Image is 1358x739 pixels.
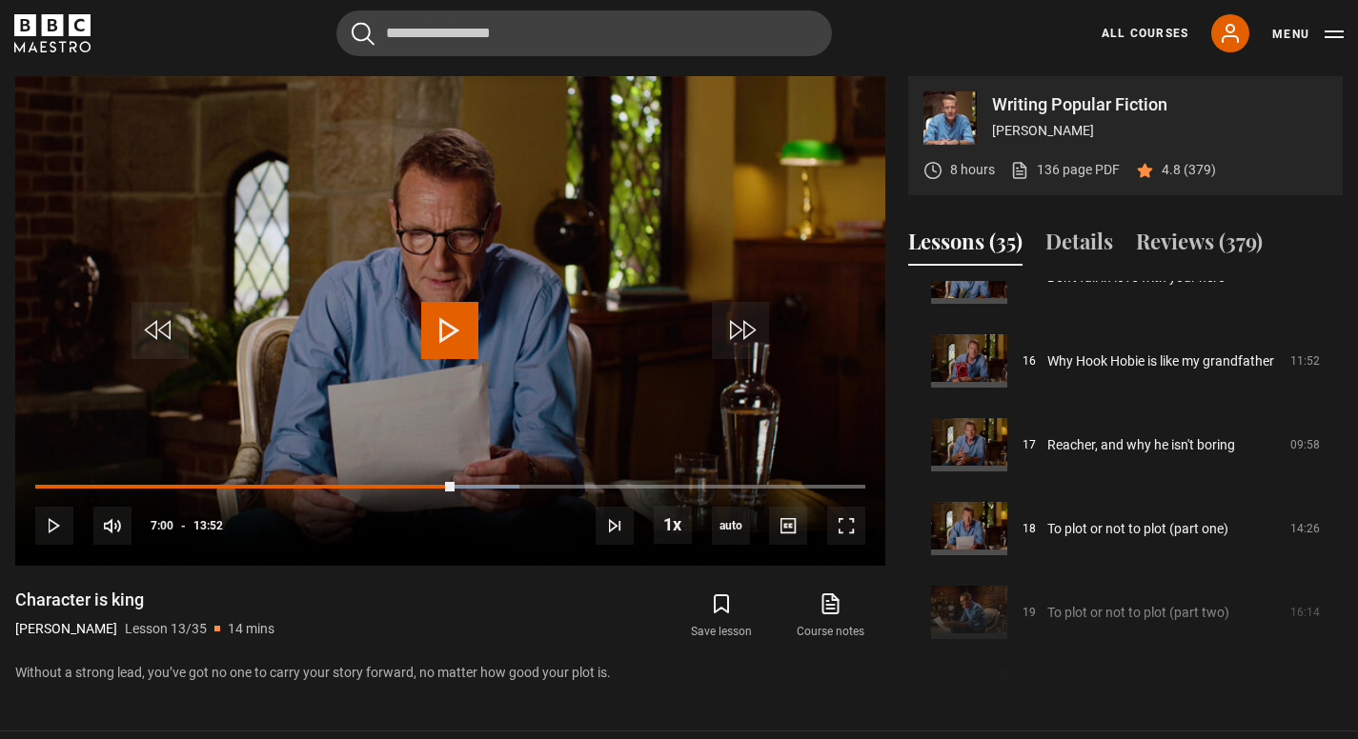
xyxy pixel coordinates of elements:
h1: Character is king [15,589,274,611]
div: Progress Bar [35,485,865,489]
button: Next Lesson [596,507,634,545]
a: Course notes [777,589,885,644]
a: All Courses [1102,25,1188,42]
button: Save lesson [667,589,776,644]
span: auto [712,507,750,545]
button: Captions [769,507,807,545]
input: Search [336,10,832,56]
a: To plot or not to plot (part one) [1047,519,1228,539]
span: 13:52 [193,509,223,543]
a: Why Hook Hobie is like my grandfather [1047,351,1274,371]
p: [PERSON_NAME] [15,619,117,639]
p: 8 hours [950,160,995,180]
button: Lessons (35) [908,226,1023,266]
button: Playback Rate [654,506,692,544]
a: Reacher, and why he isn't boring [1047,435,1235,455]
button: Submit the search query [352,22,375,46]
button: Reviews (379) [1136,226,1263,266]
p: [PERSON_NAME] [992,121,1328,141]
button: Toggle navigation [1272,25,1344,44]
p: Writing Popular Fiction [992,96,1328,113]
svg: BBC Maestro [14,14,91,52]
button: Mute [93,507,132,545]
p: Lesson 13/35 [125,619,207,639]
a: Don't fall in love with your hero [1047,268,1226,288]
div: Current quality: 720p [712,507,750,545]
a: 136 page PDF [1010,160,1120,180]
button: Details [1045,226,1113,266]
p: Without a strong lead, you’ve got no one to carry your story forward, no matter how good your plo... [15,663,885,683]
button: Play [35,507,73,545]
span: 7:00 [151,509,173,543]
p: 4.8 (379) [1162,160,1216,180]
button: Fullscreen [827,507,865,545]
span: - [181,519,186,532]
video-js: Video Player [15,76,885,566]
p: 14 mins [228,619,274,639]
